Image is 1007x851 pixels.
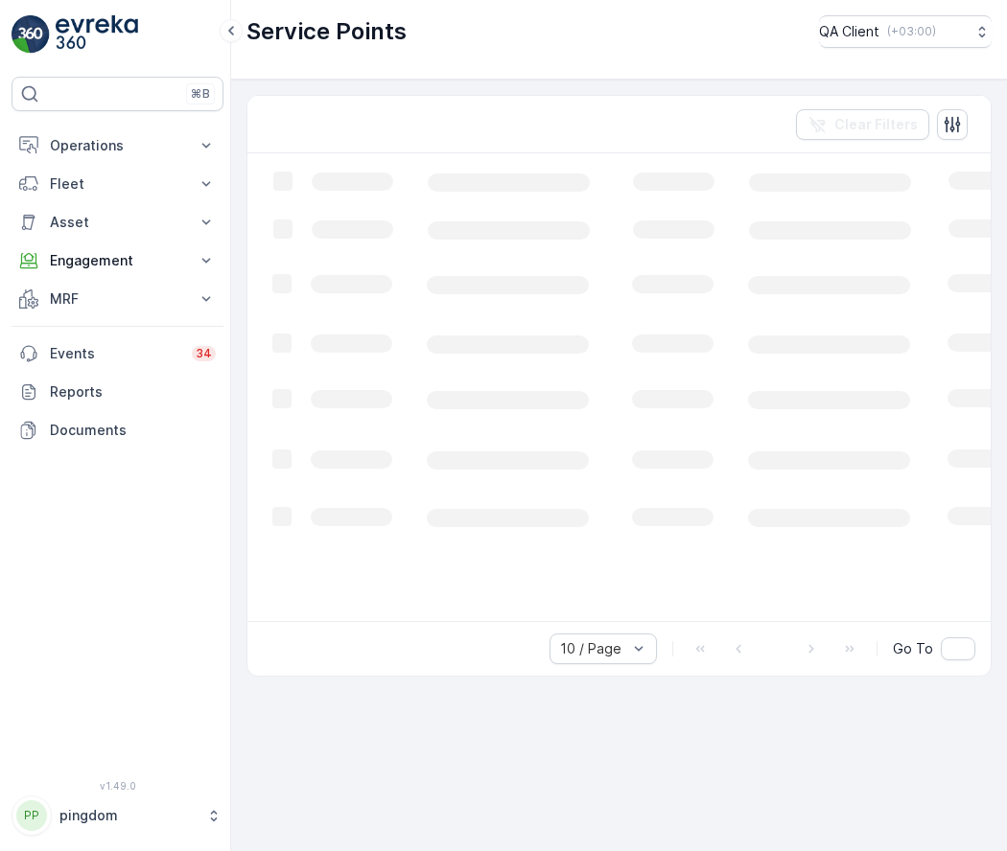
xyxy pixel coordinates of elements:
p: pingdom [59,806,197,825]
p: ⌘B [191,86,210,102]
button: MRF [12,280,223,318]
p: Operations [50,136,185,155]
p: Events [50,344,180,363]
div: PP [16,800,47,831]
a: Events34 [12,334,223,373]
p: QA Client [819,22,879,41]
p: Fleet [50,174,185,194]
button: QA Client(+03:00) [819,15,992,48]
p: Engagement [50,251,185,270]
p: Clear Filters [834,115,918,134]
button: Engagement [12,241,223,280]
p: Asset [50,213,185,232]
p: 34 [196,346,212,361]
span: v 1.49.0 [12,780,223,792]
button: Fleet [12,165,223,203]
p: Service Points [246,16,407,47]
button: PPpingdom [12,795,223,836]
a: Documents [12,411,223,449]
p: Documents [50,421,216,440]
button: Asset [12,203,223,241]
img: logo [12,15,50,54]
button: Operations [12,126,223,165]
img: logo_light-DOdMpM7g.png [56,15,138,54]
button: Clear Filters [796,109,929,140]
a: Reports [12,373,223,411]
p: ( +03:00 ) [887,24,936,39]
p: Reports [50,382,216,402]
p: MRF [50,289,185,309]
span: Go To [893,639,933,658]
